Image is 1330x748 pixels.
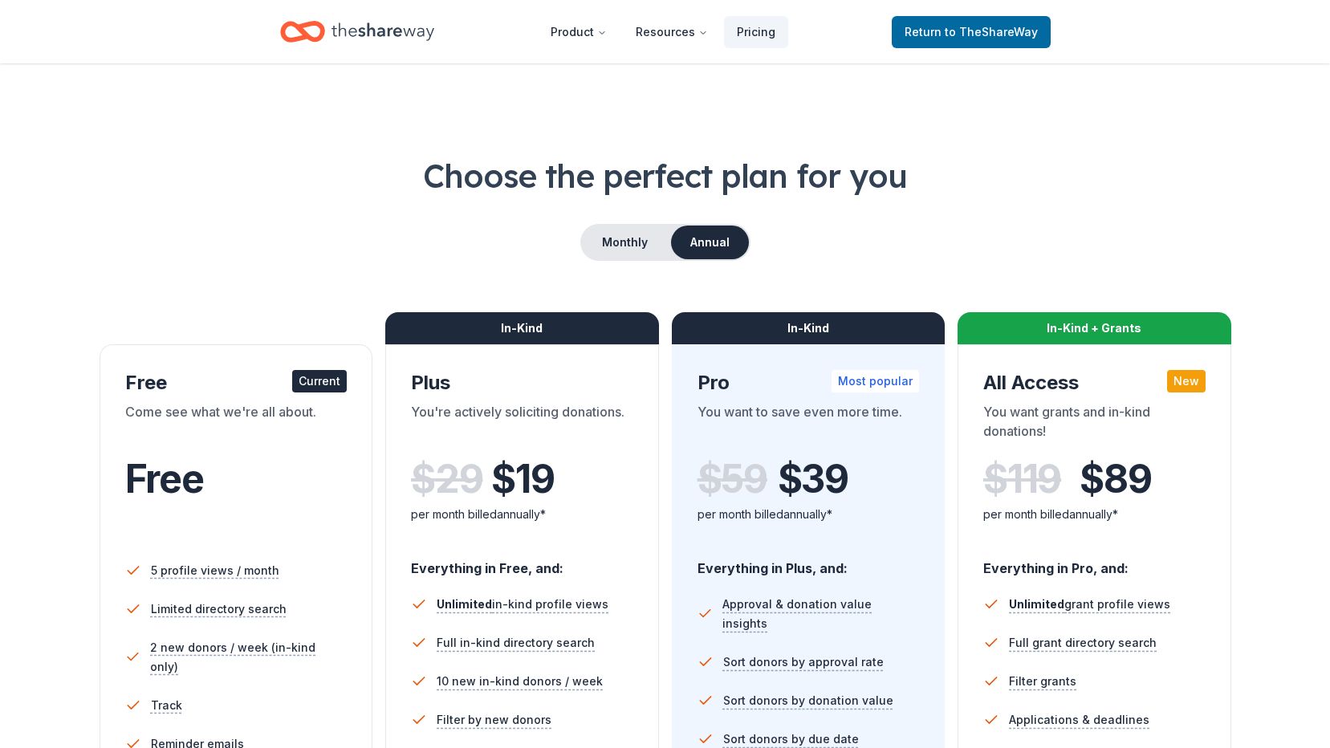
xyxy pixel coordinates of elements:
span: 2 new donors / week (in-kind only) [150,638,347,677]
span: grant profile views [1009,597,1170,611]
nav: Main [538,13,788,51]
span: to TheShareWay [945,25,1038,39]
div: Current [292,370,347,392]
span: Unlimited [437,597,492,611]
span: Sort donors by approval rate [723,652,884,672]
div: In-Kind [385,312,659,344]
span: 5 profile views / month [151,561,279,580]
span: Unlimited [1009,597,1064,611]
span: Approval & donation value insights [722,595,919,633]
span: $ 19 [491,457,554,502]
div: per month billed annually* [698,505,920,524]
div: All Access [983,370,1206,396]
span: Free [125,455,204,502]
span: Limited directory search [151,600,287,619]
div: Most popular [832,370,919,392]
h1: Choose the perfect plan for you [64,153,1266,198]
div: Free [125,370,348,396]
div: You want grants and in-kind donations! [983,402,1206,447]
button: Monthly [582,226,668,259]
div: Everything in Plus, and: [698,545,920,579]
span: Track [151,696,182,715]
a: Pricing [724,16,788,48]
span: $ 39 [778,457,848,502]
div: New [1167,370,1206,392]
div: In-Kind [672,312,946,344]
span: Full grant directory search [1009,633,1157,652]
div: per month billed annually* [411,505,633,524]
span: Return [905,22,1038,42]
div: Plus [411,370,633,396]
button: Annual [671,226,749,259]
a: Returnto TheShareWay [892,16,1051,48]
button: Resources [623,16,721,48]
div: per month billed annually* [983,505,1206,524]
div: You want to save even more time. [698,402,920,447]
div: Everything in Pro, and: [983,545,1206,579]
span: Filter by new donors [437,710,551,730]
div: Pro [698,370,920,396]
a: Home [280,13,434,51]
button: Product [538,16,620,48]
div: You're actively soliciting donations. [411,402,633,447]
span: 10 new in-kind donors / week [437,672,603,691]
span: Applications & deadlines [1009,710,1149,730]
div: Come see what we're all about. [125,402,348,447]
span: Full in-kind directory search [437,633,595,652]
div: Everything in Free, and: [411,545,633,579]
div: In-Kind + Grants [958,312,1231,344]
span: Filter grants [1009,672,1076,691]
span: $ 89 [1080,457,1151,502]
span: in-kind profile views [437,597,608,611]
span: Sort donors by donation value [723,691,893,710]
